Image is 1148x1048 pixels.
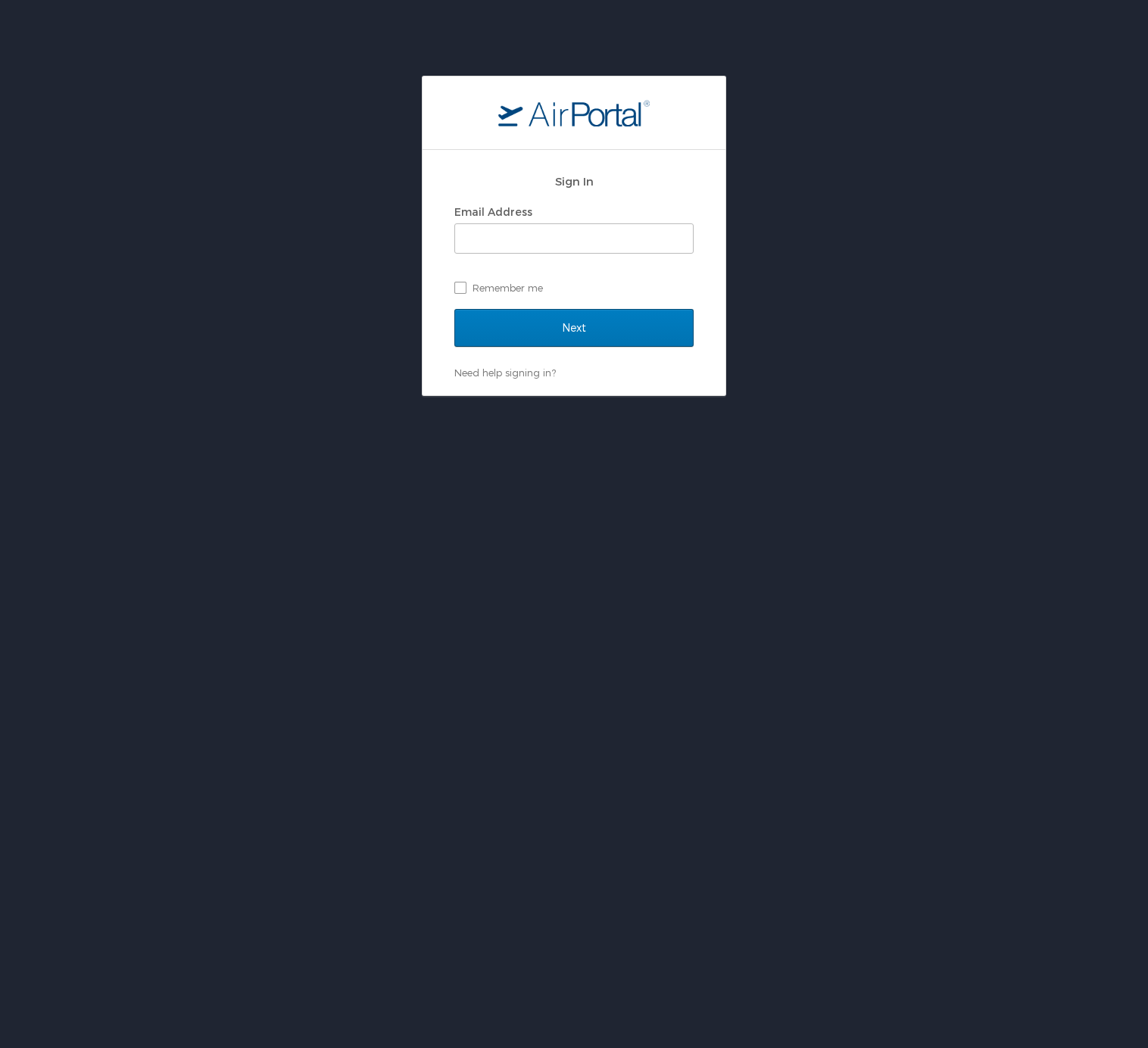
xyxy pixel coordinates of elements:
label: Remember me [454,276,694,299]
img: logo [498,99,650,126]
label: Email Address [454,205,532,218]
input: Next [454,309,694,347]
h2: Sign In [454,173,694,190]
a: Need help signing in? [454,366,556,379]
